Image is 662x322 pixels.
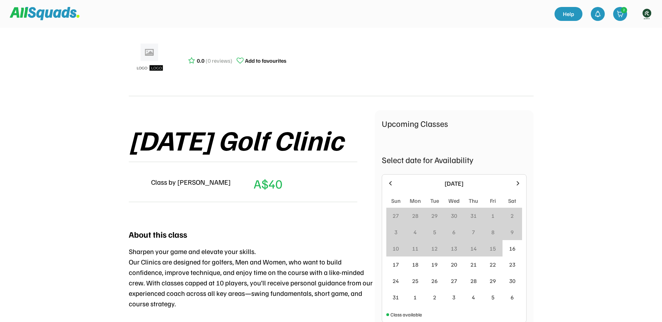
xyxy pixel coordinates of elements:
div: 1 [491,212,494,220]
div: 3 [452,293,455,301]
div: [DATE] Golf Clinic [129,124,343,155]
div: Class by [PERSON_NAME] [151,177,231,187]
div: 9 [511,228,514,236]
div: 15 [490,244,496,253]
div: Sun [391,197,401,205]
div: 6 [452,228,455,236]
div: 31 [470,212,477,220]
div: 11 [412,244,418,253]
div: Tue [430,197,439,205]
div: 2 [433,293,436,301]
div: Add to favourites [245,56,287,65]
div: 5 [433,228,436,236]
div: 27 [451,277,457,285]
div: 8 [491,228,494,236]
img: bell-03%20%281%29.svg [594,10,601,17]
div: 20 [451,260,457,269]
div: 17 [393,260,399,269]
div: 2 [511,212,514,220]
div: 23 [509,260,515,269]
div: 2 [621,7,627,13]
div: Select date for Availability [382,153,527,166]
div: 19 [431,260,438,269]
div: 16 [509,244,515,253]
div: (0 reviews) [206,56,232,65]
div: Thu [469,197,478,205]
div: 18 [412,260,418,269]
div: 0.0 [197,56,204,65]
div: 13 [451,244,457,253]
div: 25 [412,277,418,285]
div: 28 [412,212,418,220]
img: shopping-cart-01%20%281%29.svg [617,10,624,17]
div: 1 [414,293,417,301]
div: Wed [448,197,460,205]
div: [DATE] [398,179,510,188]
div: A$40 [254,174,282,193]
div: 22 [490,260,496,269]
div: Sat [508,197,516,205]
div: 3 [394,228,397,236]
div: 21 [470,260,477,269]
div: 27 [393,212,399,220]
div: 30 [451,212,457,220]
div: 4 [472,293,475,301]
div: 6 [511,293,514,301]
div: 29 [431,212,438,220]
div: Fri [490,197,496,205]
div: 5 [491,293,494,301]
div: 29 [490,277,496,285]
div: 26 [431,277,438,285]
div: 12 [431,244,438,253]
div: Upcoming Classes [382,117,527,130]
a: Help [555,7,582,21]
div: 24 [393,277,399,285]
img: yH5BAEAAAAALAAAAAABAAEAAAIBRAA7 [129,174,146,190]
div: 10 [393,244,399,253]
img: Squad%20Logo.svg [10,7,80,20]
div: About this class [129,228,187,240]
div: Mon [410,197,421,205]
div: 14 [470,244,477,253]
div: 31 [393,293,399,301]
img: https%3A%2F%2F94044dc9e5d3b3599ffa5e2d56a015ce.cdn.bubble.io%2Ff1734594230631x534612339345057700%... [640,7,654,21]
div: Class available [390,311,422,318]
div: 30 [509,277,515,285]
div: 7 [472,228,475,236]
div: 28 [470,277,477,285]
div: 4 [414,228,417,236]
img: ui-kit-placeholders-product-5_1200x.webp [132,41,167,76]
